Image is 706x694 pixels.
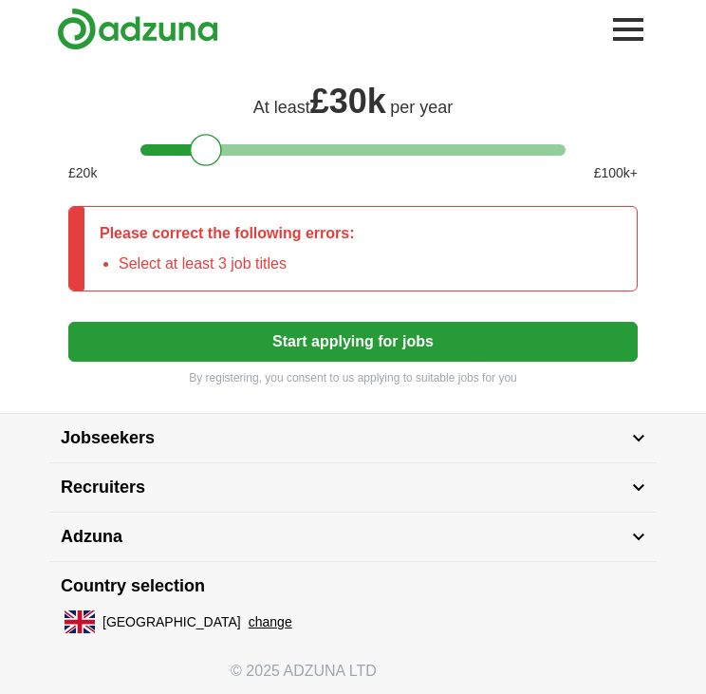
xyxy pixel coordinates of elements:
img: toggle icon [632,533,645,541]
button: Start applying for jobs [68,322,638,362]
span: £ 100 k+ [594,163,638,183]
h4: Country selection [49,562,657,610]
span: £ 20 k [68,163,97,183]
img: Adzuna logo [57,8,218,50]
span: per year [390,98,453,117]
img: toggle icon [632,483,645,492]
span: [GEOGRAPHIC_DATA] [102,612,241,632]
span: £ 30k [310,82,386,121]
span: At least [253,98,310,117]
p: Please correct the following errors: [100,222,355,245]
span: Adzuna [61,524,122,550]
span: Jobseekers [61,425,155,451]
li: Select at least 3 job titles [119,253,355,275]
img: toggle icon [632,434,645,442]
button: Toggle main navigation menu [607,9,649,50]
p: By registering, you consent to us applying to suitable jobs for you [68,369,638,386]
img: UK flag [65,610,95,633]
span: Recruiters [61,475,145,500]
button: change [249,612,292,632]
